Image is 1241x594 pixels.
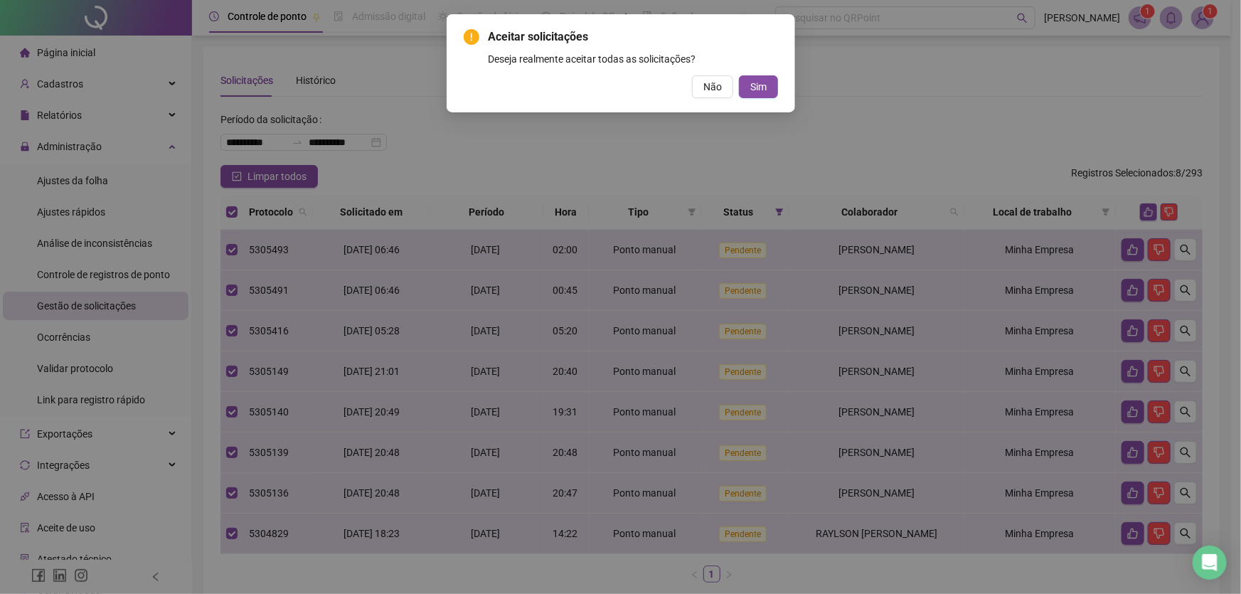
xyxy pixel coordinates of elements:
[488,28,778,46] span: Aceitar solicitações
[703,79,722,95] span: Não
[692,75,733,98] button: Não
[1193,546,1227,580] div: Open Intercom Messenger
[488,51,778,67] div: Deseja realmente aceitar todas as solicitações?
[739,75,778,98] button: Sim
[464,29,479,45] span: exclamation-circle
[750,79,767,95] span: Sim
